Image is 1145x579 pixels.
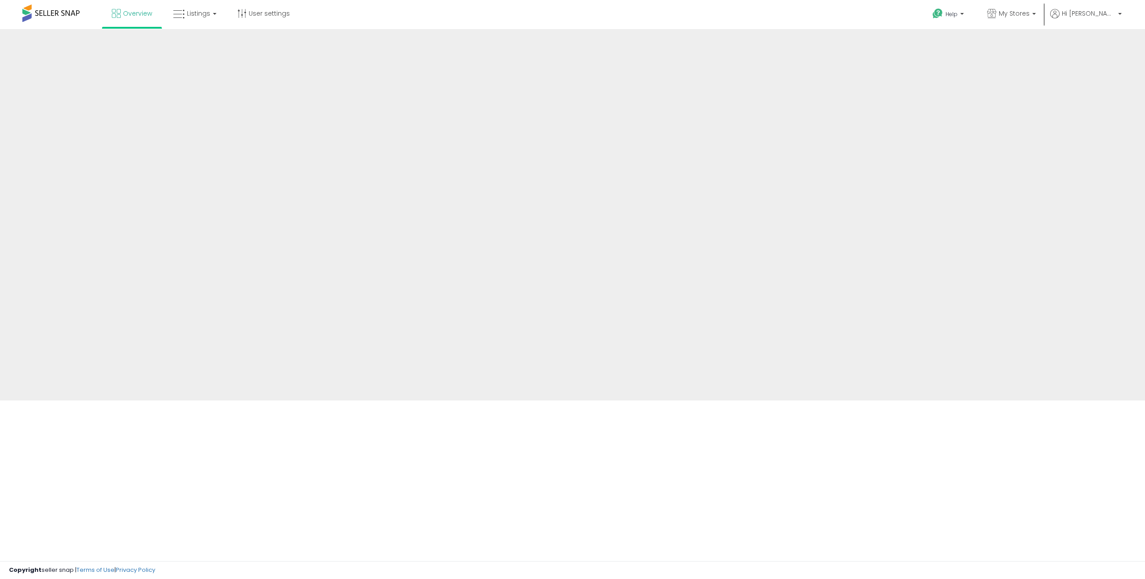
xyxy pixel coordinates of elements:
[123,9,152,18] span: Overview
[1062,9,1115,18] span: Hi [PERSON_NAME]
[1050,9,1122,29] a: Hi [PERSON_NAME]
[932,8,943,19] i: Get Help
[999,9,1030,18] span: My Stores
[946,10,958,18] span: Help
[925,1,973,29] a: Help
[187,9,210,18] span: Listings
